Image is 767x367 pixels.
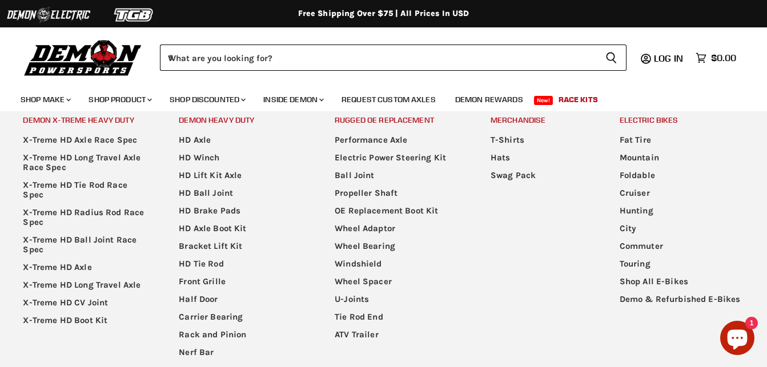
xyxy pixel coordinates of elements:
[605,220,759,237] a: City
[320,184,474,202] a: Propeller Shaft
[9,312,162,329] a: X-Treme HD Boot Kit
[605,149,759,167] a: Mountain
[320,237,474,255] a: Wheel Bearing
[654,53,683,64] span: Log in
[320,255,474,273] a: Windshield
[21,37,146,78] img: Demon Powersports
[164,255,318,273] a: HD Tie Rod
[717,321,758,358] inbox-online-store-chat: Shopify online store chat
[9,131,162,329] ul: Main menu
[711,53,736,63] span: $0.00
[164,237,318,255] a: Bracket Lift Kit
[12,88,78,111] a: Shop Make
[605,131,759,149] a: Fat Tire
[320,111,474,129] a: Rugged OE Replacement
[9,131,162,149] a: X-Treme HD Axle Race Spec
[605,184,759,202] a: Cruiser
[320,131,474,149] a: Performance Axle
[476,131,603,149] a: T-Shirts
[605,255,759,273] a: Touring
[164,202,318,220] a: HD Brake Pads
[605,202,759,220] a: Hunting
[476,167,603,184] a: Swag Pack
[550,88,607,111] a: Race Kits
[164,131,318,149] a: HD Axle
[6,4,91,26] img: Demon Electric Logo 2
[9,176,162,204] a: X-Treme HD Tie Rod Race Spec
[596,45,627,71] button: Search
[9,276,162,294] a: X-Treme HD Long Travel Axle
[161,88,252,111] a: Shop Discounted
[476,149,603,167] a: Hats
[320,149,474,167] a: Electric Power Steering Kit
[164,184,318,202] a: HD Ball Joint
[605,291,759,308] a: Demo & Refurbished E-Bikes
[164,149,318,167] a: HD Winch
[164,220,318,237] a: HD Axle Boot Kit
[160,45,627,71] form: Product
[164,326,318,344] a: Rack and Pinion
[91,4,177,26] img: TGB Logo 2
[80,88,159,111] a: Shop Product
[605,273,759,291] a: Shop All E-Bikes
[605,237,759,255] a: Commuter
[320,308,474,326] a: Tie Rod End
[164,291,318,308] a: Half Door
[164,273,318,291] a: Front Grille
[320,326,474,344] a: ATV Trailer
[9,111,162,129] a: Demon X-treme Heavy Duty
[164,131,318,361] ul: Main menu
[164,167,318,184] a: HD Lift Kit Axle
[333,88,444,111] a: Request Custom Axles
[255,88,331,111] a: Inside Demon
[160,45,596,71] input: When autocomplete results are available use up and down arrows to review and enter to select
[164,344,318,361] a: Nerf Bar
[320,220,474,237] a: Wheel Adaptor
[476,111,603,129] a: Merchandise
[605,111,759,129] a: Electric Bikes
[9,259,162,276] a: X-Treme HD Axle
[9,231,162,259] a: X-Treme HD Ball Joint Race Spec
[605,131,759,308] ul: Main menu
[320,131,474,344] ul: Main menu
[164,111,318,129] a: Demon Heavy Duty
[534,96,553,105] span: New!
[164,308,318,326] a: Carrier Bearing
[447,88,532,111] a: Demon Rewards
[320,273,474,291] a: Wheel Spacer
[690,50,742,66] a: $0.00
[476,131,603,184] ul: Main menu
[9,294,162,312] a: X-Treme HD CV Joint
[649,53,690,63] a: Log in
[605,167,759,184] a: Foldable
[320,167,474,184] a: Ball Joint
[320,202,474,220] a: OE Replacement Boot Kit
[9,149,162,176] a: X-Treme HD Long Travel Axle Race Spec
[9,204,162,231] a: X-Treme HD Radius Rod Race Spec
[12,83,733,111] ul: Main menu
[320,291,474,308] a: U-Joints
